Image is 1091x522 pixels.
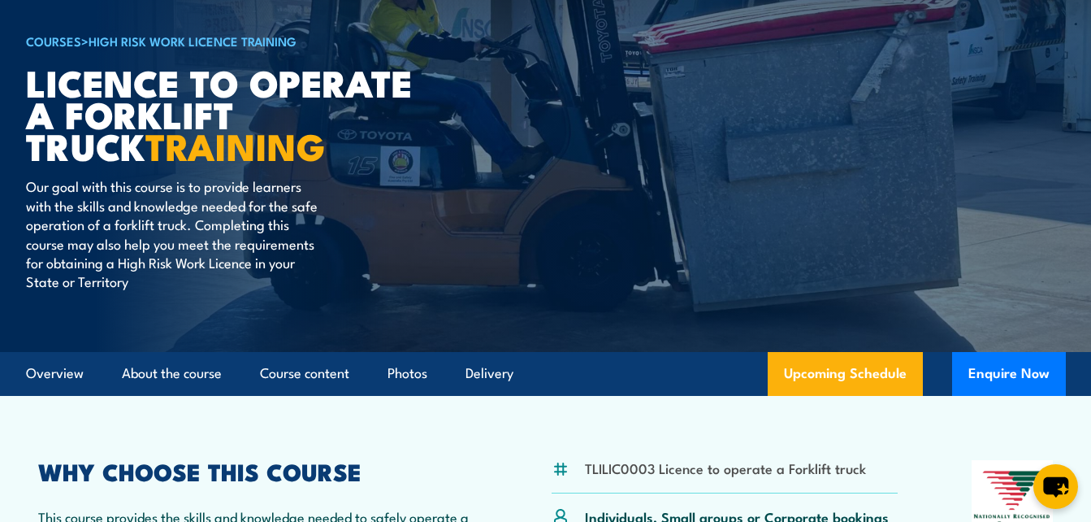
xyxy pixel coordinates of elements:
[260,352,349,395] a: Course content
[26,32,81,50] a: COURSES
[768,352,923,396] a: Upcoming Schedule
[26,31,427,50] h6: >
[26,176,323,290] p: Our goal with this course is to provide learners with the skills and knowledge needed for the saf...
[465,352,513,395] a: Delivery
[122,352,222,395] a: About the course
[1033,464,1078,509] button: chat-button
[585,459,866,477] li: TLILIC0003 Licence to operate a Forklift truck
[952,352,1066,396] button: Enquire Now
[26,66,427,161] h1: Licence to operate a forklift truck
[38,460,478,481] h2: WHY CHOOSE THIS COURSE
[89,32,297,50] a: High Risk Work Licence Training
[145,117,326,173] strong: TRAINING
[387,352,427,395] a: Photos
[26,352,84,395] a: Overview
